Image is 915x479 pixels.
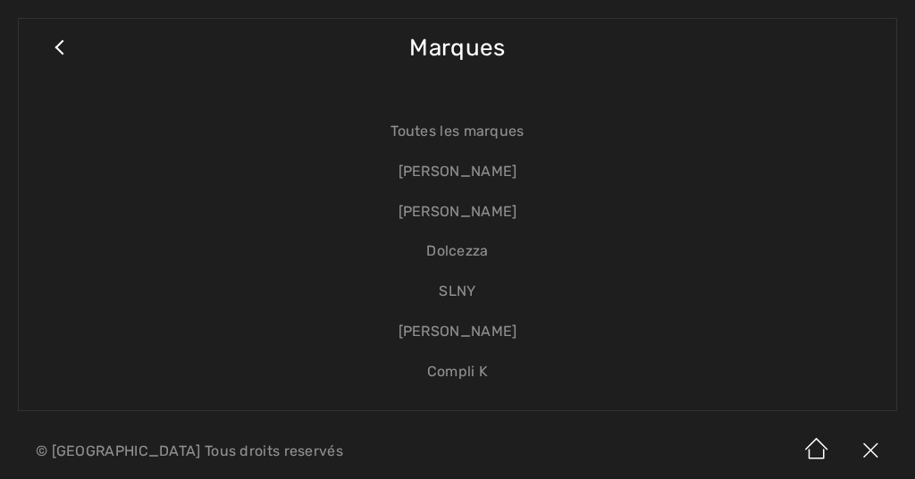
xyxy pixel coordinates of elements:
p: © [GEOGRAPHIC_DATA] Tous droits reservés [36,445,538,458]
a: [PERSON_NAME] [37,192,878,232]
a: Toutes les marques [37,112,878,152]
img: Accueil [790,424,844,479]
img: X [844,424,897,479]
a: Dolcezza [37,231,878,272]
span: Marques [409,16,505,80]
a: Compli K [37,352,878,392]
a: [PERSON_NAME] [37,152,878,192]
a: SLNY [37,272,878,312]
a: [PERSON_NAME] [37,312,878,352]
